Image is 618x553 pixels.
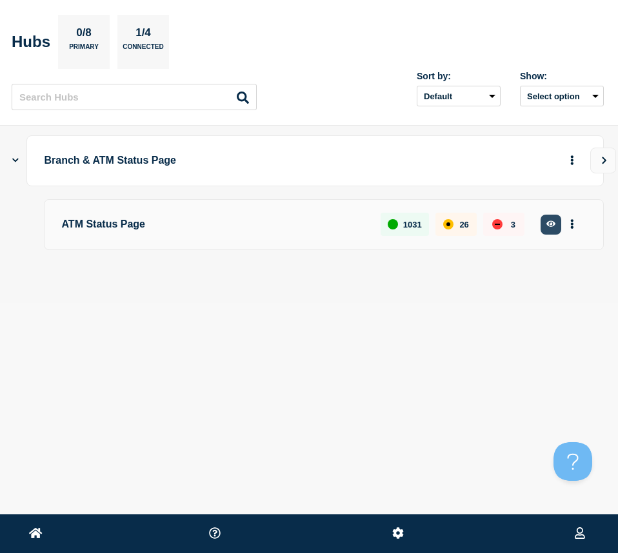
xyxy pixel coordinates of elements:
button: More actions [564,213,581,237]
input: Search Hubs [12,84,257,110]
select: Sort by [417,86,501,106]
button: Show Connected Hubs [12,156,19,166]
p: 26 [459,220,468,229]
p: ATM Status Page [62,213,366,237]
p: Branch & ATM Status Page [45,149,510,173]
p: 0/8 [72,26,97,43]
div: up [388,219,398,229]
p: 1/4 [131,26,156,43]
button: View [590,148,616,173]
h2: Hubs [12,33,50,51]
div: Sort by: [417,71,501,81]
p: 3 [511,220,515,229]
div: Show: [520,71,604,81]
button: More actions [564,149,581,173]
p: 1031 [403,220,422,229]
div: down [492,219,503,229]
iframe: Help Scout Beacon - Open [553,442,592,481]
p: Primary [69,43,99,57]
button: Select option [520,86,604,106]
div: affected [443,219,454,229]
p: Connected [123,43,163,57]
